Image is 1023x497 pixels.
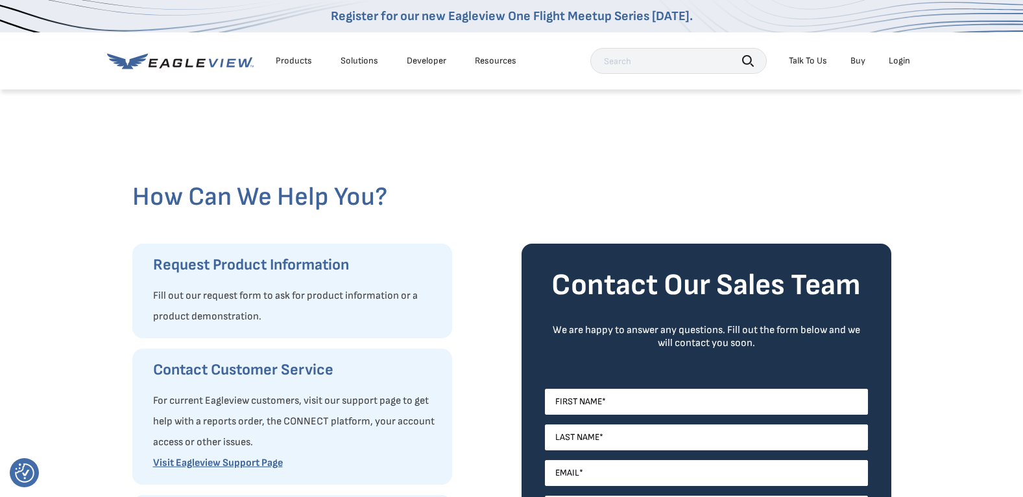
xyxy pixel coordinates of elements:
[545,324,868,350] div: We are happy to answer any questions. Fill out the form below and we will contact you soon.
[15,463,34,483] img: Revisit consent button
[153,255,439,275] h3: Request Product Information
[153,360,439,380] h3: Contact Customer Service
[153,391,439,453] p: For current Eagleview customers, visit our support page to get help with a reports order, the CON...
[475,55,516,67] div: Resources
[153,286,439,327] p: Fill out our request form to ask for product information or a product demonstration.
[276,55,312,67] div: Products
[132,181,891,213] h2: How Can We Help You?
[590,48,767,74] input: Search
[551,268,861,303] strong: Contact Our Sales Team
[15,463,34,483] button: Consent Preferences
[331,8,693,24] a: Register for our new Eagleview One Flight Meetup Series [DATE].
[889,55,910,67] div: Login
[153,457,283,469] a: Visit Eagleview Support Page
[789,55,827,67] div: Talk To Us
[850,55,865,67] a: Buy
[341,55,378,67] div: Solutions
[407,55,446,67] a: Developer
